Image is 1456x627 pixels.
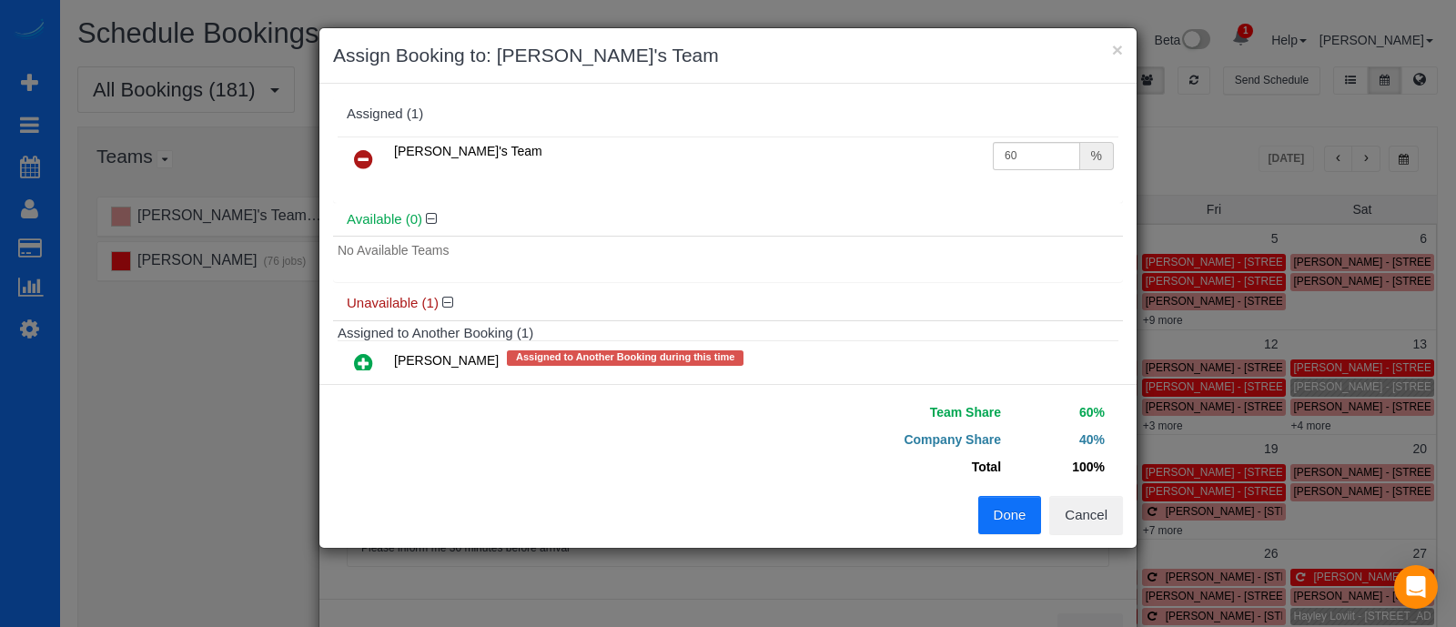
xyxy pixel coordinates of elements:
[1394,565,1438,609] div: Open Intercom Messenger
[978,496,1042,534] button: Done
[507,350,743,365] span: Assigned to Another Booking during this time
[338,243,449,258] span: No Available Teams
[1006,399,1109,426] td: 60%
[742,399,1006,426] td: Team Share
[742,453,1006,480] td: Total
[347,296,1109,311] h4: Unavailable (1)
[333,42,1123,69] h3: Assign Booking to: [PERSON_NAME]'s Team
[394,354,499,369] span: [PERSON_NAME]
[742,426,1006,453] td: Company Share
[1006,426,1109,453] td: 40%
[1080,142,1114,170] div: %
[1049,496,1123,534] button: Cancel
[338,326,1118,341] h4: Assigned to Another Booking (1)
[1112,40,1123,59] button: ×
[1006,453,1109,480] td: 100%
[347,212,1109,228] h4: Available (0)
[394,144,542,158] span: [PERSON_NAME]'s Team
[347,106,1109,122] div: Assigned (1)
